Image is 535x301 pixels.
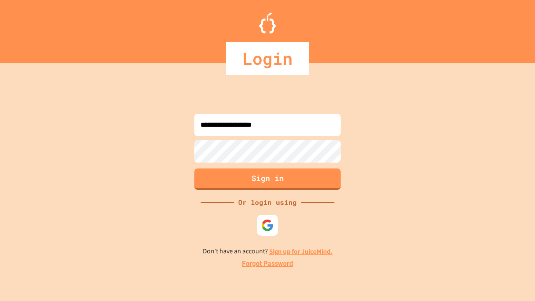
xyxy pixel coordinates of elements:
a: Forgot Password [242,259,293,269]
button: Sign in [194,168,341,190]
div: Or login using [234,197,301,207]
img: google-icon.svg [261,219,274,232]
div: Login [226,42,309,75]
img: Logo.svg [259,13,276,33]
p: Don't have an account? [203,246,333,257]
a: Sign up for JuiceMind. [269,247,333,256]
